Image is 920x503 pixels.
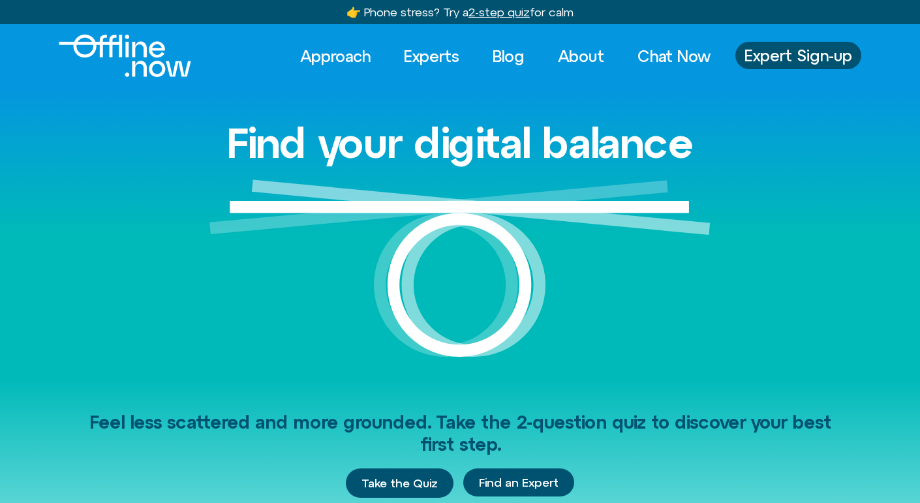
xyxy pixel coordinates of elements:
a: Chat Now [626,42,722,70]
a: About [546,42,616,70]
u: 2-step quiz [468,5,530,19]
img: Offline.Now logo in white. Text of the words offline.now with a line going through the "O" [59,35,191,77]
h1: Find your digital balance [226,120,694,166]
img: Graphic of a white circle with a white line balancing on top to represent balance. [209,179,711,378]
a: 👉 Phone stress? Try a2-step quizfor calm [346,5,574,19]
div: Logo [59,35,169,77]
span: Expert Sign-up [744,47,852,64]
div: Find an Expert [463,468,574,498]
a: Blog [481,42,536,70]
nav: Menu [288,42,722,70]
a: Find an Expert [463,468,574,497]
a: Take the Quiz [346,468,453,498]
span: Find an Expert [479,476,559,489]
a: Expert Sign-up [735,42,861,69]
span: Take the Quiz [361,476,438,491]
a: Experts [392,42,471,70]
span: Feel less scattered and more grounded. Take the 2-question quiz to discover your best first step. [89,412,831,455]
a: Approach [288,42,382,70]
